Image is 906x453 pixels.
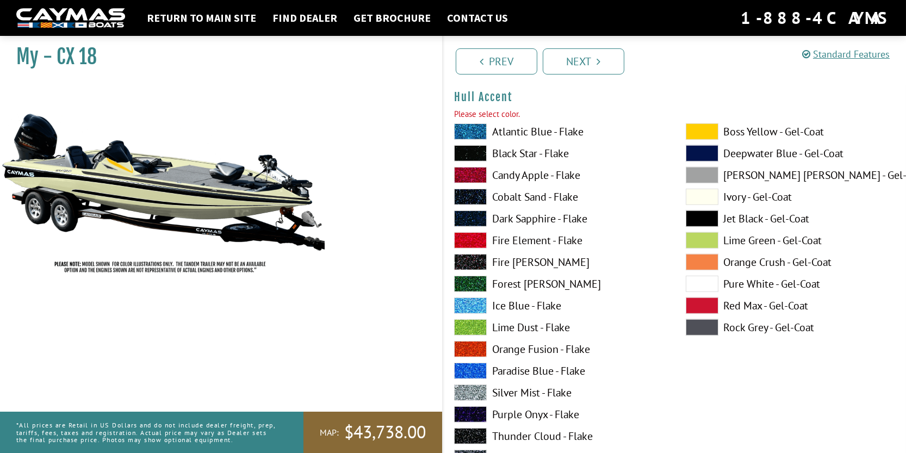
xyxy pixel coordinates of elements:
ul: Pagination [453,47,906,75]
label: Atlantic Blue - Flake [454,123,664,140]
label: [PERSON_NAME] [PERSON_NAME] - Gel-Coat [686,167,896,183]
label: Ivory - Gel-Coat [686,189,896,205]
label: Lime Green - Gel-Coat [686,232,896,249]
a: Return to main site [141,11,262,25]
label: Cobalt Sand - Flake [454,189,664,205]
label: Candy Apple - Flake [454,167,664,183]
label: Red Max - Gel-Coat [686,297,896,314]
div: Please select color. [454,108,895,121]
label: Forest [PERSON_NAME] [454,276,664,292]
div: 1-888-4CAYMAS [741,6,890,30]
label: Fire Element - Flake [454,232,664,249]
label: Orange Crush - Gel-Coat [686,254,896,270]
label: Rock Grey - Gel-Coat [686,319,896,336]
a: Standard Features [802,48,890,60]
a: Find Dealer [267,11,343,25]
a: Get Brochure [348,11,436,25]
label: Paradise Blue - Flake [454,363,664,379]
label: Black Star - Flake [454,145,664,162]
a: Contact Us [442,11,513,25]
label: Orange Fusion - Flake [454,341,664,357]
label: Deepwater Blue - Gel-Coat [686,145,896,162]
span: MAP: [320,427,339,438]
label: Silver Mist - Flake [454,384,664,401]
label: Jet Black - Gel-Coat [686,210,896,227]
h4: Hull Accent [454,90,895,104]
a: MAP:$43,738.00 [303,412,442,453]
img: white-logo-c9c8dbefe5ff5ceceb0f0178aa75bf4bb51f6bca0971e226c86eb53dfe498488.png [16,8,125,28]
label: Purple Onyx - Flake [454,406,664,423]
label: Ice Blue - Flake [454,297,664,314]
label: Thunder Cloud - Flake [454,428,664,444]
a: Next [543,48,624,75]
label: Boss Yellow - Gel-Coat [686,123,896,140]
label: Fire [PERSON_NAME] [454,254,664,270]
label: Dark Sapphire - Flake [454,210,664,227]
a: Prev [456,48,537,75]
p: *All prices are Retail in US Dollars and do not include dealer freight, prep, tariffs, fees, taxe... [16,416,279,449]
label: Lime Dust - Flake [454,319,664,336]
span: $43,738.00 [344,421,426,444]
h1: My - CX 18 [16,45,415,69]
label: Pure White - Gel-Coat [686,276,896,292]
